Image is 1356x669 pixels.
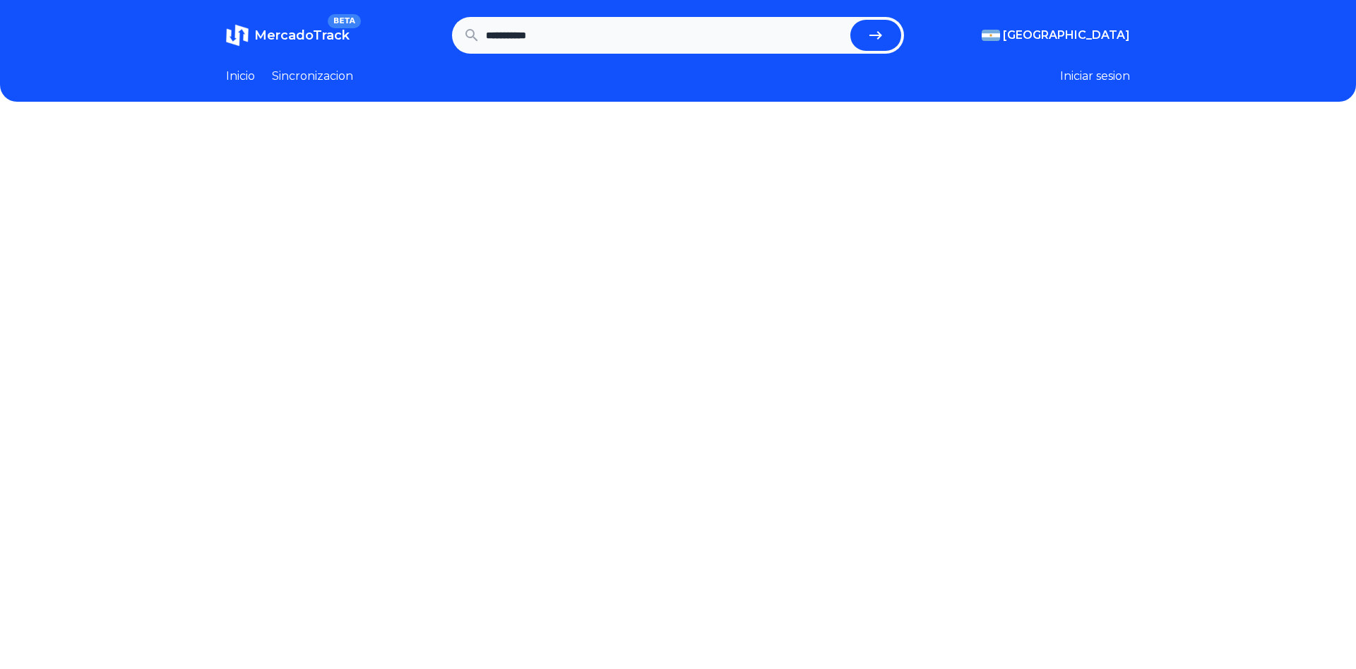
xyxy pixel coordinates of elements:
[226,68,255,85] a: Inicio
[226,24,350,47] a: MercadoTrackBETA
[328,14,361,28] span: BETA
[1003,27,1130,44] span: [GEOGRAPHIC_DATA]
[982,27,1130,44] button: [GEOGRAPHIC_DATA]
[1060,68,1130,85] button: Iniciar sesion
[254,28,350,43] span: MercadoTrack
[226,24,249,47] img: MercadoTrack
[982,30,1000,41] img: Argentina
[272,68,353,85] a: Sincronizacion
